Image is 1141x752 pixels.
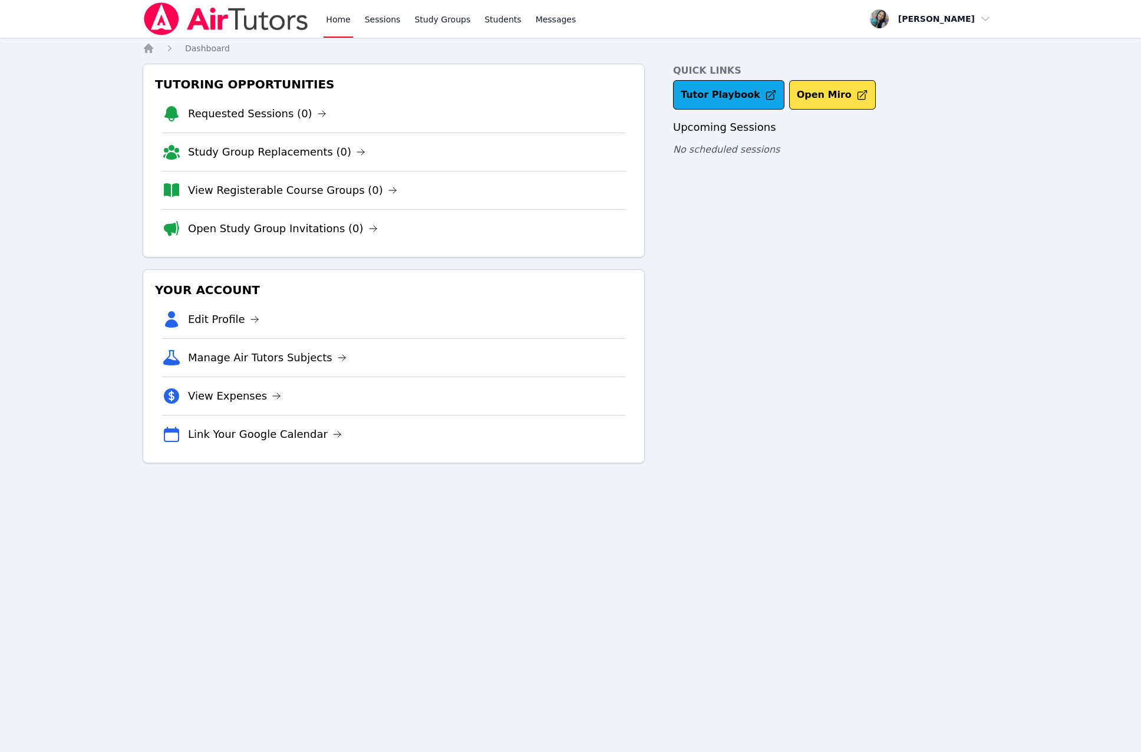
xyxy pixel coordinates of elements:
a: Edit Profile [188,311,259,328]
span: Messages [536,14,576,25]
span: Dashboard [185,44,230,53]
a: View Registerable Course Groups (0) [188,182,397,199]
h3: Your Account [153,279,635,301]
a: Manage Air Tutors Subjects [188,349,347,366]
a: Open Study Group Invitations (0) [188,220,378,237]
h3: Upcoming Sessions [673,119,998,136]
a: Study Group Replacements (0) [188,144,365,160]
a: View Expenses [188,388,281,404]
a: Link Your Google Calendar [188,426,342,443]
span: No scheduled sessions [673,144,780,155]
button: Open Miro [789,80,876,110]
a: Tutor Playbook [673,80,784,110]
a: Dashboard [185,42,230,54]
nav: Breadcrumb [143,42,998,54]
a: Requested Sessions (0) [188,105,327,122]
h3: Tutoring Opportunities [153,74,635,95]
img: Air Tutors [143,2,309,35]
h4: Quick Links [673,64,998,78]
